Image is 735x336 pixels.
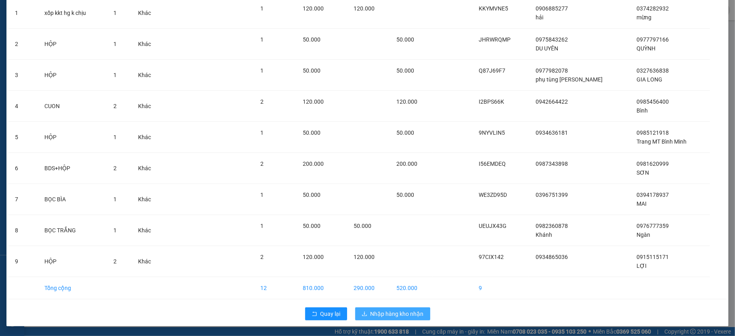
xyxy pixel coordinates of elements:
span: 0982360878 [536,223,568,229]
span: 1 [260,67,264,74]
span: 120.000 [396,98,417,105]
td: HỘP [38,246,107,277]
button: rollbackQuay lại [305,307,347,320]
span: 0374282932 [637,5,669,12]
span: 1 [114,134,117,140]
span: 97CIX142 [479,254,504,260]
td: 8 [8,215,38,246]
span: LỢI [637,263,647,269]
span: 2 [260,98,264,105]
span: 0987343898 [536,161,568,167]
span: I2BPS66K [479,98,504,105]
span: Trang MT Bình Minh [637,138,687,145]
span: UEUJX43G [479,223,507,229]
span: 50.000 [354,223,371,229]
td: 6 [8,153,38,184]
span: 0396751399 [536,192,568,198]
td: HỘP [38,122,107,153]
span: 1 [114,196,117,202]
span: 50.000 [396,67,414,74]
span: 1 [114,227,117,234]
td: 9 [472,277,529,299]
span: Ngàn [637,232,651,238]
span: 1 [260,36,264,43]
span: Nhập hàng kho nhận [371,309,424,318]
span: 0906885277 [536,5,568,12]
span: 0915115171 [637,254,669,260]
span: 0975843262 [536,36,568,43]
span: KKYMVNE5 [479,5,508,12]
span: Khánh [536,232,552,238]
span: 0934865036 [536,254,568,260]
span: SƠN [637,169,649,176]
span: 0977797166 [637,36,669,43]
span: rollback [312,311,317,317]
td: Khác [132,91,164,122]
span: 120.000 [354,5,375,12]
td: CUON [38,91,107,122]
span: 200.000 [396,161,417,167]
span: 0934636181 [536,129,568,136]
td: 290.000 [347,277,390,299]
span: 2 [260,254,264,260]
span: 0977982078 [536,67,568,74]
td: 9 [8,246,38,277]
span: Q87J69F7 [479,67,505,74]
span: GIA LONG [637,76,663,83]
span: 0327636838 [637,67,669,74]
span: WE3ZD95D [479,192,507,198]
span: mừng [637,14,652,21]
td: Khác [132,60,164,91]
span: 1 [114,10,117,16]
span: 0985121918 [637,129,669,136]
span: 9NYVLIN5 [479,129,505,136]
td: Khác [132,29,164,60]
span: 50.000 [396,36,414,43]
span: phụ tùng [PERSON_NAME] [536,76,603,83]
td: 520.000 [390,277,433,299]
span: 1 [260,129,264,136]
span: 0985456400 [637,98,669,105]
span: hải [536,14,543,21]
span: 50.000 [396,129,414,136]
span: 50.000 [303,36,320,43]
span: 1 [260,5,264,12]
span: Bình [637,107,648,114]
td: 7 [8,184,38,215]
span: 50.000 [303,67,320,74]
span: 1 [114,41,117,47]
span: 120.000 [354,254,375,260]
span: 0981620999 [637,161,669,167]
span: download [362,311,367,317]
span: 120.000 [303,254,324,260]
span: Quay lại [320,309,341,318]
td: Khác [132,122,164,153]
span: 2 [260,161,264,167]
span: 1 [260,223,264,229]
span: MAI [637,200,647,207]
span: 0976777359 [637,223,669,229]
span: 120.000 [303,5,324,12]
span: 50.000 [303,223,320,229]
span: DU UYÊN [536,45,558,52]
td: 2 [8,29,38,60]
span: 120.000 [303,98,324,105]
td: Khác [132,246,164,277]
span: 0942664422 [536,98,568,105]
span: 50.000 [396,192,414,198]
span: 50.000 [303,129,320,136]
td: Khác [132,215,164,246]
span: 50.000 [303,192,320,198]
td: Tổng cộng [38,277,107,299]
td: 5 [8,122,38,153]
td: HỘP [38,60,107,91]
td: 3 [8,60,38,91]
td: 4 [8,91,38,122]
td: BDS+HỘP [38,153,107,184]
td: Khác [132,184,164,215]
button: downloadNhập hàng kho nhận [355,307,430,320]
span: 2 [114,165,117,171]
td: 12 [254,277,296,299]
td: 810.000 [296,277,347,299]
td: HỘP [38,29,107,60]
